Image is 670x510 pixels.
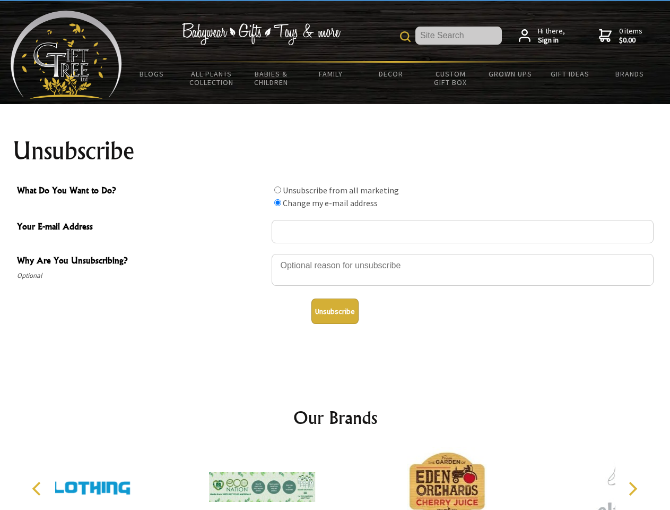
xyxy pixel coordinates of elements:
span: 0 items [619,26,642,45]
img: Babywear - Gifts - Toys & more [181,23,341,45]
label: Change my e-mail address [283,198,378,208]
a: Grown Ups [480,63,540,85]
button: Unsubscribe [311,299,359,324]
a: Family [301,63,361,85]
label: Unsubscribe from all marketing [283,185,399,195]
input: What Do You Want to Do? [274,186,281,193]
span: Your E-mail Address [17,220,266,235]
input: Site Search [415,27,502,45]
strong: Sign in [538,36,565,45]
h2: Our Brands [21,405,649,430]
a: Custom Gift Box [421,63,481,93]
input: Your E-mail Address [272,220,654,243]
textarea: Why Are You Unsubscribing? [272,254,654,286]
img: product search [400,31,411,42]
input: What Do You Want to Do? [274,199,281,206]
span: Optional [17,269,266,282]
span: Why Are You Unsubscribing? [17,254,266,269]
a: Brands [600,63,660,85]
a: All Plants Collection [182,63,242,93]
strong: $0.00 [619,36,642,45]
a: Decor [361,63,421,85]
a: Hi there,Sign in [519,27,565,45]
img: Babyware - Gifts - Toys and more... [11,11,122,99]
h1: Unsubscribe [13,138,658,164]
button: Next [621,477,644,500]
span: Hi there, [538,27,565,45]
a: Babies & Children [241,63,301,93]
a: 0 items$0.00 [599,27,642,45]
a: BLOGS [122,63,182,85]
a: Gift Ideas [540,63,600,85]
button: Previous [27,477,50,500]
span: What Do You Want to Do? [17,184,266,199]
